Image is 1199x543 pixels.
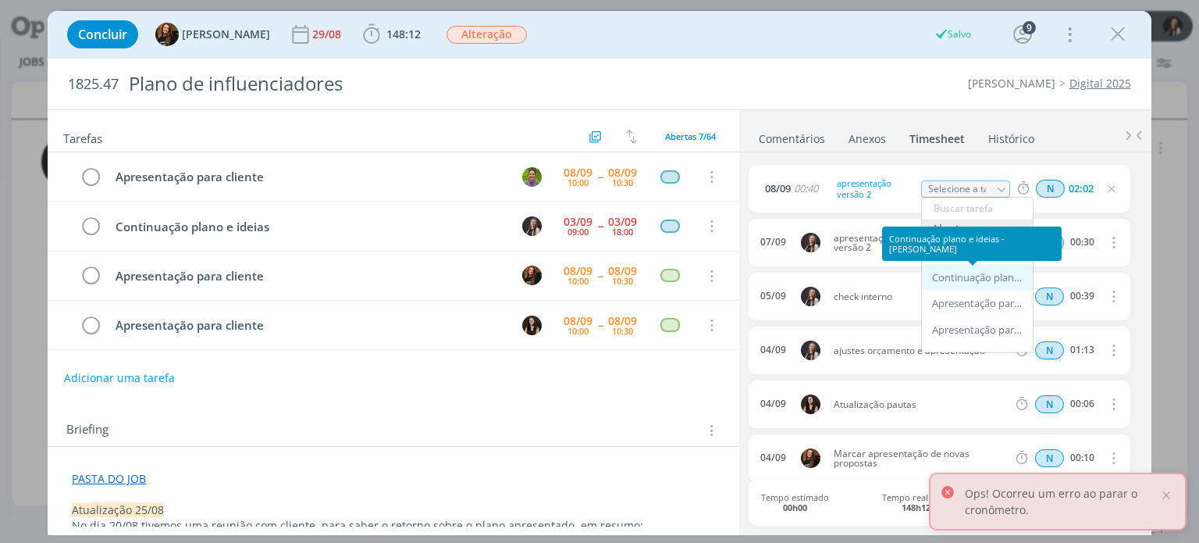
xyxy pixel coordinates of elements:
span: 00:40 [794,184,818,194]
span: 08/09 [765,184,791,194]
div: Continuação plano e ideias - [PERSON_NAME] [932,272,1026,284]
div: 05/09 [760,291,786,302]
button: 9 [1010,22,1035,47]
p: Ops! Ocorreu um erro ao parar o cronômetro. [965,485,1158,518]
img: I [801,395,820,414]
div: 10:30 [612,178,633,187]
img: T [801,448,820,468]
div: 10:00 [567,178,589,187]
div: 04/09 [760,398,786,409]
div: Apresentação para cliente [109,266,507,286]
div: Horas normais [1035,449,1064,467]
div: 00:30 [1070,237,1094,248]
span: -- [598,320,603,330]
b: 00h00 [783,502,807,513]
div: 08/09 [564,266,592,277]
div: 08/09 [564,316,592,327]
span: Concluir [78,28,127,41]
div: 01:13 [1070,345,1094,355]
span: Tempo estimado [761,492,829,513]
p: No dia 20/08 tivemos uma reunião com cliente, para saber o retorno sobre o plano apresentado, em ... [72,518,714,534]
span: Tempo realizado [882,492,950,513]
span: N [1035,395,1064,413]
a: Timesheet [909,124,966,147]
div: 08/09 [608,266,637,277]
button: T[PERSON_NAME] [155,23,270,46]
span: 1825.47 [68,76,119,93]
span: check interno [827,292,921,302]
div: dialog [48,11,1151,535]
img: T [155,23,179,46]
span: Marcar apresentação de novas propostas [827,449,1014,468]
span: Alteração [447,26,527,44]
div: Continuação plano e ideias - [PERSON_NAME] [882,227,1062,261]
span: Atualização 25/08 [72,502,164,517]
div: Apresentação para cliente [109,316,507,335]
span: 148:12 [386,27,421,41]
b: 148h12 [902,502,930,513]
button: Alteração [446,25,528,45]
span: N [1035,341,1064,359]
div: 03/09 [564,216,592,227]
div: Abertas [922,220,1033,238]
span: -- [598,171,603,182]
img: T [522,167,542,187]
span: N [1035,288,1064,305]
img: arrow-down-up.svg [626,130,637,144]
div: 04/09 [760,452,786,463]
img: L [801,233,820,252]
a: PASTA DO JOB [72,471,146,486]
img: L [801,287,820,306]
button: I [521,313,544,337]
button: L [521,363,544,386]
div: 9 [1023,21,1036,34]
div: Anexos [849,131,886,147]
div: 04/09 [760,345,786,355]
div: Plano de influenciadores [122,65,681,103]
button: Adicionar uma tarefa [63,364,176,392]
div: 08/09 [608,316,637,327]
button: T [521,264,544,288]
div: Horas normais [1035,395,1064,413]
a: [PERSON_NAME] [968,76,1055,91]
span: apresentação versão 2 [827,234,921,252]
div: Continuação plano e ideias [109,217,507,237]
div: 29/08 [312,29,344,40]
span: [PERSON_NAME] [182,29,270,40]
div: apresentação versão 2 [834,175,918,202]
div: Horas normais [1035,288,1064,305]
img: L [522,216,542,236]
div: Horas normais [1036,180,1065,198]
button: Concluir [67,20,138,48]
div: 10:30 [612,327,633,335]
div: Salvo [934,27,971,41]
input: Buscar tarefa [922,198,1033,220]
a: Comentários [758,124,826,147]
span: -- [598,270,603,281]
div: Apresentação para cliente [109,167,507,187]
span: Atualização pautas [827,400,1014,409]
img: L [801,341,820,360]
img: I [522,316,542,335]
div: 08/09 [608,167,637,178]
div: 10:30 [612,277,633,285]
div: 10:00 [567,277,589,285]
img: T [522,266,542,285]
div: 00:10 [1070,452,1094,463]
span: Briefing [66,420,109,441]
span: -- [598,220,603,231]
a: Digital 2025 [1069,76,1131,91]
div: Apresentação para cliente - [PERSON_NAME] [932,351,1026,363]
div: 08/09 [564,167,592,178]
span: N [1035,449,1064,467]
button: T [521,165,544,188]
span: ajustes orçamento e apresentação [827,346,1014,355]
div: 10:00 [567,327,589,335]
div: Horas normais [1035,341,1064,359]
div: 03/09 [608,216,637,227]
div: Apresentação para cliente - [PERSON_NAME] [932,324,1026,337]
a: Histórico [987,124,1035,147]
div: 09:00 [567,227,589,236]
div: 00:39 [1070,291,1094,302]
span: N [1036,180,1065,198]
